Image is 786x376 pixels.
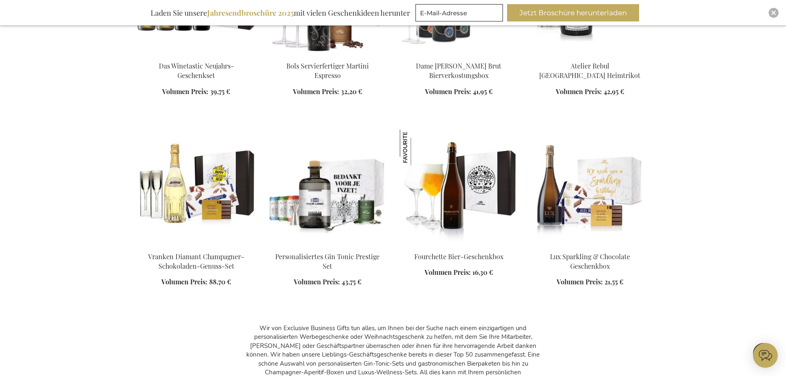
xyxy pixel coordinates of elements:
span: Volumen Preis: [557,277,603,286]
a: Bols Servierfertiger Martini Espresso [286,61,369,80]
a: Fourchette Beer Gift Box Fourchette Bier-Geschenkbox [400,242,518,250]
span: 21,55 € [604,277,623,286]
span: Volumen Preis: [425,87,471,96]
a: Atelier Rebul [GEOGRAPHIC_DATA] Heimtrikot [539,61,640,80]
span: 43,75 € [342,277,361,286]
span: Volumen Preis: [556,87,602,96]
a: GEPERSONALISEERDE GIN TONIC COCKTAIL SET [269,242,387,250]
div: Laden Sie unsere mit vielen Geschenkideen herunter [147,4,414,21]
iframe: belco-activator-frame [753,343,778,368]
a: Volumen Preis: 39,75 € [162,87,230,97]
a: Bols Ready To Serve Martini Espresso [269,51,387,59]
a: Dame Jeanne Royal Champagne Beer Tasting Box [400,51,518,59]
span: Volumen Preis: [161,277,208,286]
a: Volumen Preis: 43,75 € [294,277,361,287]
a: Lux Sparkling & Chocolade gift box [531,242,649,250]
span: 42,95 € [604,87,624,96]
span: Volumen Preis: [294,277,340,286]
a: Vranken Diamant Champagner-Schokoladen-Genuss-Set [148,252,244,270]
span: 32,20 € [341,87,362,96]
a: Personalisiertes Gin Tonic Prestige Set [275,252,380,270]
img: Fourchette Bier-Geschenkbox [400,130,435,165]
div: Close [769,8,779,18]
a: Volumen Preis: 32,20 € [293,87,362,97]
input: E-Mail-Adresse [415,4,503,21]
img: GEPERSONALISEERDE GIN TONIC COCKTAIL SET [269,130,387,245]
button: Jetzt Broschüre herunterladen [507,4,639,21]
span: 39,75 € [210,87,230,96]
a: Beer Apéro Gift Box [137,51,255,59]
a: Volumen Preis: 16,30 € [425,268,493,277]
span: Volumen Preis: [425,268,471,277]
a: Das Winetastic Neujahrs-Geschenkset [159,61,234,80]
form: marketing offers and promotions [415,4,505,24]
img: Close [771,10,776,15]
span: Volumen Preis: [162,87,208,96]
img: Fourchette Beer Gift Box [400,130,518,245]
span: Volumen Preis: [293,87,339,96]
a: Volumen Preis: 21,55 € [557,277,623,287]
span: 41,95 € [473,87,493,96]
img: Lux Sparkling & Chocolade gift box [531,130,649,245]
a: Lux Sparkling & Chocolate Geschenkbox [550,252,630,270]
img: Vranken Diamant Champagne & Chocolate Indulgence Set [137,130,255,245]
a: Atelier Rebul Istanbul Home Kit [531,51,649,59]
a: Dame [PERSON_NAME] Brut Bierverkostungsbox [416,61,501,80]
a: Volumen Preis: 41,95 € [425,87,493,97]
span: 88,70 € [209,277,231,286]
a: Volumen Preis: 42,95 € [556,87,624,97]
a: Vranken Diamant Champagne & Chocolate Indulgence Set [137,242,255,250]
a: Fourchette Bier-Geschenkbox [414,252,503,261]
b: Jahresendbroschüre 2025 [207,8,294,18]
span: 16,30 € [472,268,493,277]
a: Volumen Preis: 88,70 € [161,277,231,287]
